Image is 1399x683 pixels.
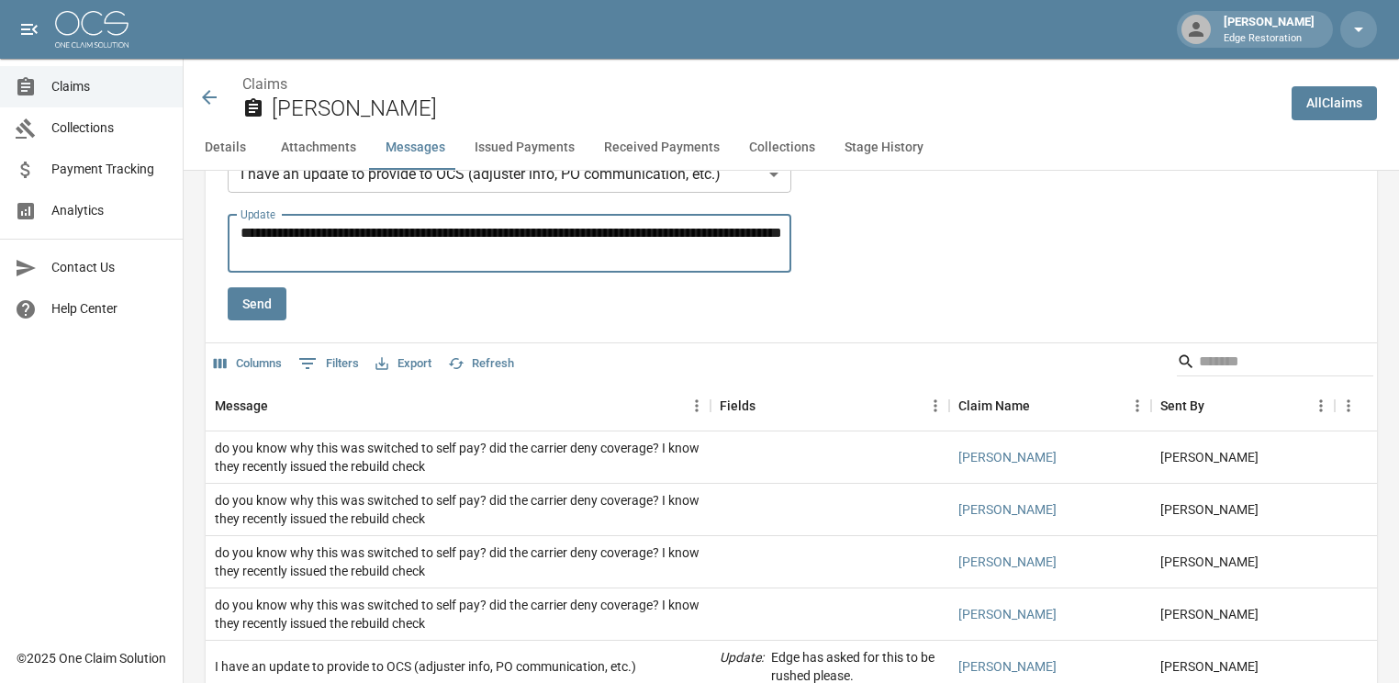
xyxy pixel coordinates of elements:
div: Message [206,380,711,431]
div: Chelsie Akers [1160,657,1259,676]
span: Help Center [51,299,168,319]
div: I have an update to provide to OCS (adjuster info, PO communication, etc.) [215,657,636,676]
span: Contact Us [51,258,168,277]
img: ocs-logo-white-transparent.png [55,11,129,48]
button: Menu [683,392,711,420]
nav: breadcrumb [242,73,1277,95]
span: Analytics [51,201,168,220]
span: Payment Tracking [51,160,168,179]
button: Sort [1204,393,1230,419]
button: Details [184,126,266,170]
div: Search [1177,347,1373,380]
div: © 2025 One Claim Solution [17,649,166,667]
a: Claims [242,75,287,93]
a: [PERSON_NAME] [958,553,1057,571]
p: Edge Restoration [1224,31,1315,47]
div: Matthew Kelly [1160,553,1259,571]
div: Sent By [1151,380,1335,431]
div: do you know why this was switched to self pay? did the carrier deny coverage? I know they recentl... [215,543,701,580]
button: Issued Payments [460,126,589,170]
button: Send [228,287,286,321]
button: Select columns [209,350,286,378]
div: Fields [711,380,949,431]
button: Messages [371,126,460,170]
div: I have an update to provide to OCS (adjuster info, PO communication, etc.) [228,156,791,193]
div: Fields [720,380,755,431]
div: Matthew Kelly [1160,448,1259,466]
button: Received Payments [589,126,734,170]
div: Matthew Kelly [1160,605,1259,623]
div: do you know why this was switched to self pay? did the carrier deny coverage? I know they recentl... [215,491,701,528]
a: [PERSON_NAME] [958,448,1057,466]
button: Menu [922,392,949,420]
div: do you know why this was switched to self pay? did the carrier deny coverage? I know they recentl... [215,596,701,633]
button: Collections [734,126,830,170]
div: Matthew Kelly [1160,500,1259,519]
button: Refresh [443,350,519,378]
h2: [PERSON_NAME] [272,95,1277,122]
button: Stage History [830,126,938,170]
a: AllClaims [1292,86,1377,120]
div: do you know why this was switched to self pay? did the carrier deny coverage? I know they recentl... [215,439,701,476]
span: Collections [51,118,168,138]
a: [PERSON_NAME] [958,657,1057,676]
button: Sort [1030,393,1056,419]
div: anchor tabs [184,126,1399,170]
label: Update [241,207,275,222]
button: Sort [268,393,294,419]
span: Claims [51,77,168,96]
div: Claim Name [958,380,1030,431]
button: Menu [1124,392,1151,420]
button: Sort [755,393,781,419]
div: Sent By [1160,380,1204,431]
button: open drawer [11,11,48,48]
a: [PERSON_NAME] [958,500,1057,519]
button: Menu [1335,392,1362,420]
button: Menu [1307,392,1335,420]
a: [PERSON_NAME] [958,605,1057,623]
div: Message [215,380,268,431]
button: Attachments [266,126,371,170]
button: Show filters [294,349,364,378]
div: [PERSON_NAME] [1216,13,1322,46]
button: Export [371,350,436,378]
div: Claim Name [949,380,1151,431]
